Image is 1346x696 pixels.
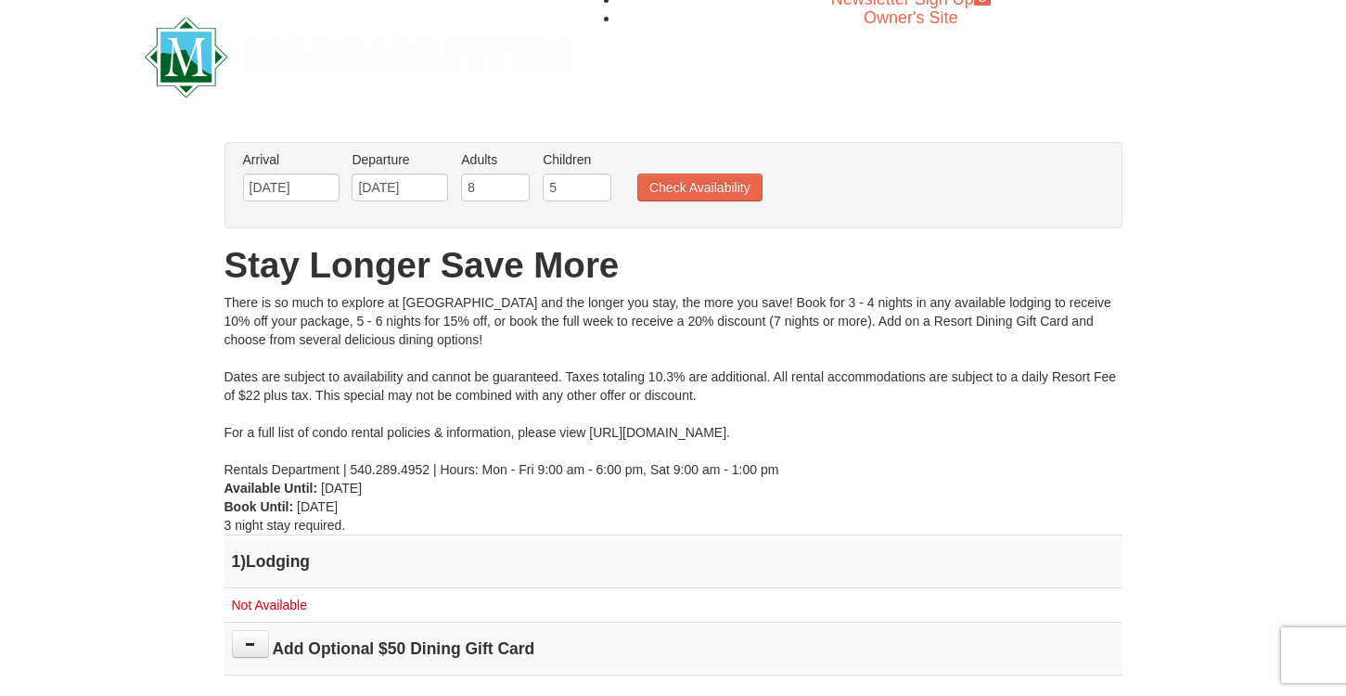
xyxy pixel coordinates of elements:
[145,17,570,97] img: Massanutten Resort Logo
[232,598,307,612] span: Not Available
[543,150,611,169] label: Children
[461,150,530,169] label: Adults
[224,499,294,514] strong: Book Until:
[321,481,362,496] span: [DATE]
[297,499,338,514] span: [DATE]
[224,481,318,496] strong: Available Until:
[145,32,570,76] a: Massanutten Resort
[232,639,1115,658] h4: Add Optional $50 Dining Gift Card
[224,518,346,533] span: 3 night stay required.
[224,247,1122,284] h1: Stay Longer Save More
[224,293,1122,479] div: There is so much to explore at [GEOGRAPHIC_DATA] and the longer you stay, the more you save! Book...
[637,174,763,201] button: Check Availability
[232,552,1115,571] h4: 1 Lodging
[352,150,448,169] label: Departure
[864,8,957,27] a: Owner's Site
[240,552,246,571] span: )
[243,150,340,169] label: Arrival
